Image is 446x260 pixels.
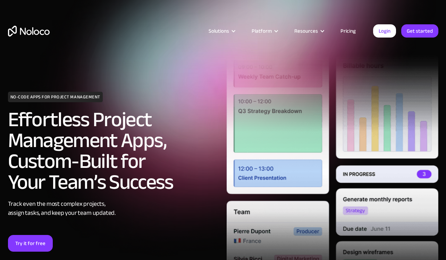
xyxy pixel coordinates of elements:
div: Solutions [209,26,229,35]
a: Pricing [332,26,364,35]
a: Login [373,24,396,38]
a: home [8,26,50,36]
div: Solutions [200,26,243,35]
div: Resources [294,26,318,35]
div: Platform [252,26,272,35]
h1: NO-CODE APPS FOR PROJECT MANAGEMENT [8,92,103,102]
div: Resources [286,26,332,35]
div: Platform [243,26,286,35]
a: Try it for free [8,235,53,252]
div: Track even the most complex projects, assign tasks, and keep your team updated. [8,200,220,218]
h2: Effortless Project Management Apps, Custom-Built for Your Team’s Success [8,109,220,193]
a: Get started [401,24,438,38]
